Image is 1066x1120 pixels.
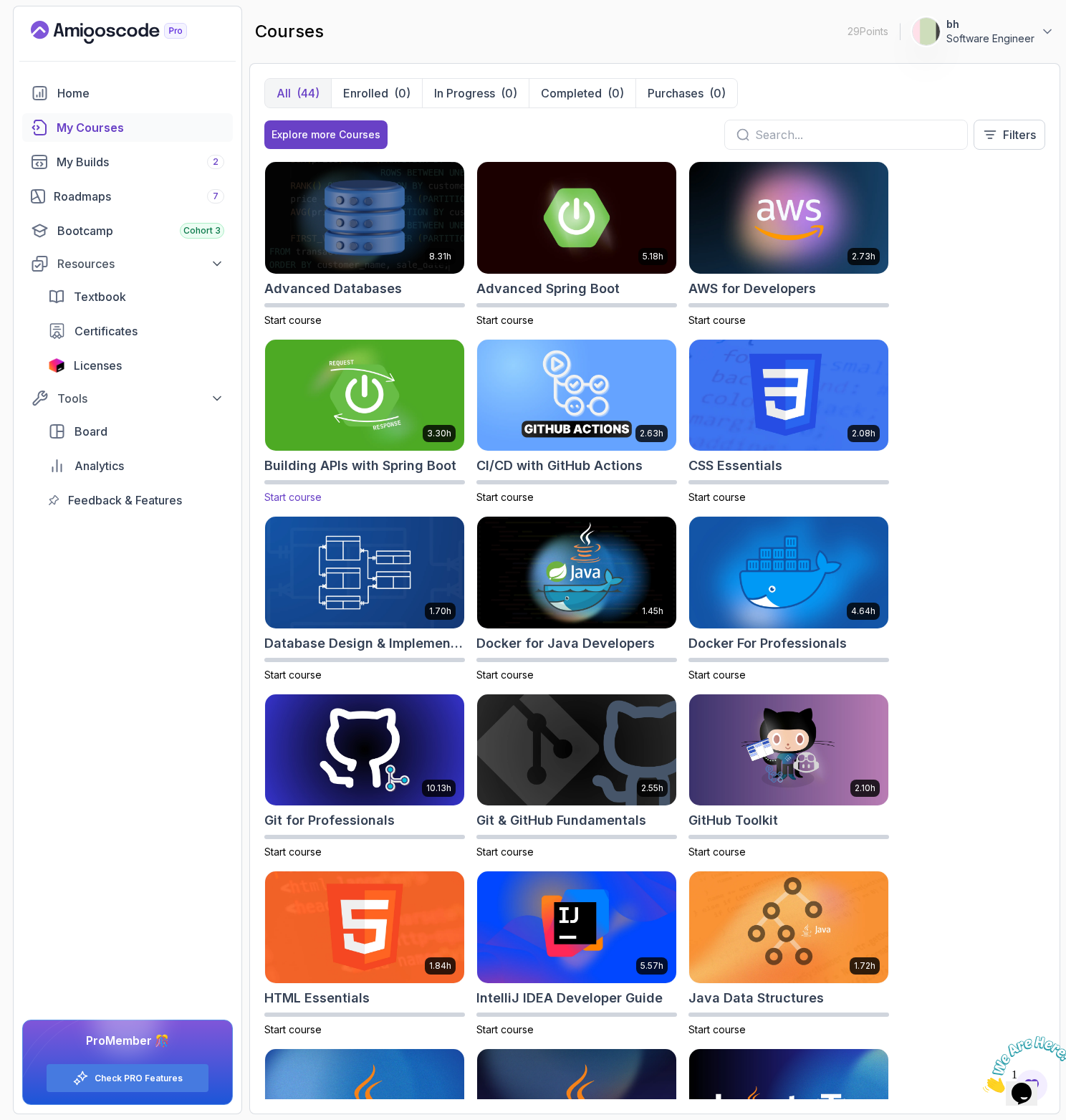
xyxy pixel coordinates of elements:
[477,340,676,451] img: CI/CD with GitHub Actions card
[22,113,233,142] a: courses
[265,694,464,806] img: Git for Professionals card
[39,451,233,480] a: analytics
[643,251,663,262] p: 5.18h
[22,182,233,211] a: roadmaps
[46,1063,209,1093] button: Check PRO Features
[688,279,816,299] h2: AWS for Developers
[1003,126,1036,143] p: Filters
[755,126,956,143] input: Search...
[422,79,529,107] button: In Progress(0)
[272,128,380,142] div: Explore more Courses
[476,633,655,654] h2: Docker for Java Developers
[429,606,451,617] p: 1.70h
[688,988,824,1008] h2: Java Data Structures
[57,222,224,239] div: Bootcamp
[640,960,663,972] p: 5.57h
[854,960,875,972] p: 1.72h
[477,162,676,274] img: Advanced Spring Boot card
[213,191,219,202] span: 7
[852,428,875,439] p: 2.08h
[74,288,126,305] span: Textbook
[476,456,643,476] h2: CI/CD with GitHub Actions
[689,694,888,806] img: GitHub Toolkit card
[689,162,888,274] img: AWS for Developers card
[277,85,291,102] p: All
[477,871,676,983] img: IntelliJ IDEA Developer Guide card
[476,491,534,503] span: Start course
[635,79,737,107] button: Purchases(0)
[264,120,388,149] button: Explore more Courses
[689,517,888,628] img: Docker For Professionals card
[689,871,888,983] img: Java Data Structures card
[31,21,220,44] a: Landing page
[688,491,746,503] span: Start course
[183,225,221,236] span: Cohort 3
[57,119,224,136] div: My Courses
[912,17,1055,46] button: user profile imagebhSoftware Engineer
[39,317,233,345] a: certificates
[264,456,456,476] h2: Building APIs with Spring Boot
[529,79,635,107] button: Completed(0)
[974,120,1045,150] button: Filters
[264,810,395,831] h2: Git for Professionals
[426,782,451,794] p: 10.13h
[297,85,320,102] div: (44)
[855,782,875,794] p: 2.10h
[477,517,676,628] img: Docker for Java Developers card
[476,810,646,831] h2: Git & GitHub Fundamentals
[74,357,122,374] span: Licenses
[54,188,224,205] div: Roadmaps
[260,337,469,454] img: Building APIs with Spring Boot card
[709,85,726,102] div: (0)
[264,279,402,299] h2: Advanced Databases
[847,24,888,39] p: 29 Points
[48,358,65,373] img: jetbrains icon
[851,606,875,617] p: 4.64h
[264,1023,322,1035] span: Start course
[946,17,1034,32] p: bh
[689,340,888,451] img: CSS Essentials card
[476,1023,534,1035] span: Start course
[255,20,324,43] h2: courses
[6,6,11,18] span: 1
[95,1073,183,1084] a: Check PRO Features
[264,669,322,681] span: Start course
[39,417,233,446] a: board
[394,85,410,102] div: (0)
[852,251,875,262] p: 2.73h
[39,282,233,311] a: textbook
[22,386,233,411] button: Tools
[688,1023,746,1035] span: Start course
[265,517,464,628] img: Database Design & Implementation card
[264,491,322,503] span: Start course
[688,846,746,858] span: Start course
[264,314,322,326] span: Start course
[57,255,224,272] div: Resources
[476,314,534,326] span: Start course
[641,782,663,794] p: 2.55h
[688,633,847,654] h2: Docker For Professionals
[427,428,451,439] p: 3.30h
[429,960,451,972] p: 1.84h
[640,428,663,439] p: 2.63h
[75,423,107,440] span: Board
[688,810,778,831] h2: GitHub Toolkit
[648,85,704,102] p: Purchases
[22,79,233,107] a: home
[264,633,465,654] h2: Database Design & Implementation
[22,216,233,245] a: bootcamp
[343,85,388,102] p: Enrolled
[75,322,138,340] span: Certificates
[265,871,464,983] img: HTML Essentials card
[642,606,663,617] p: 1.45h
[477,694,676,806] img: Git & GitHub Fundamentals card
[501,85,517,102] div: (0)
[608,85,624,102] div: (0)
[39,486,233,514] a: feedback
[213,156,219,168] span: 2
[57,153,224,171] div: My Builds
[946,32,1034,46] p: Software Engineer
[265,79,331,107] button: All(44)
[68,492,182,509] span: Feedback & Features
